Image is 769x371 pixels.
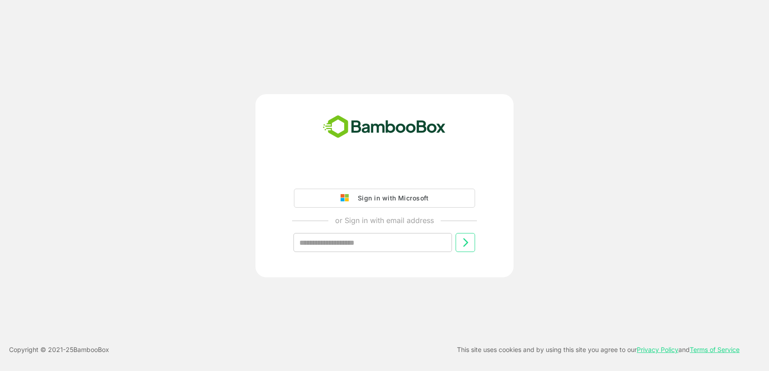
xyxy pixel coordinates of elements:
[341,194,353,202] img: google
[457,344,740,355] p: This site uses cookies and by using this site you agree to our and
[335,215,434,226] p: or Sign in with email address
[353,192,428,204] div: Sign in with Microsoft
[637,346,678,353] a: Privacy Policy
[318,112,451,142] img: bamboobox
[690,346,740,353] a: Terms of Service
[294,189,475,208] button: Sign in with Microsoft
[9,344,109,355] p: Copyright © 2021- 25 BambooBox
